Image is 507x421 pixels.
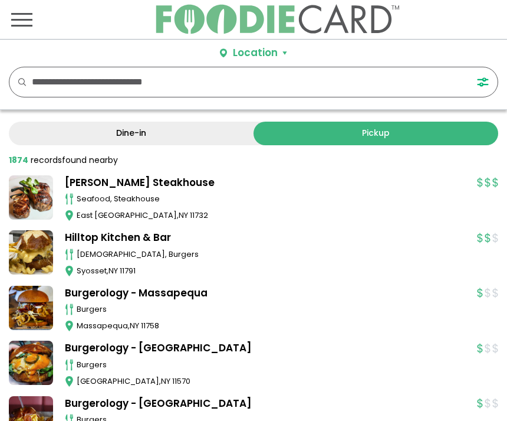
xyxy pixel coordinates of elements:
[65,286,465,301] a: Burgerology - Massapequa
[65,320,74,332] img: map_icon.svg
[9,122,253,145] a: Dine-in
[77,193,465,205] div: seafood, steakhouse
[77,320,128,331] span: Massapequa
[77,376,465,387] div: ,
[172,376,190,387] span: 11570
[9,154,118,167] div: found nearby
[65,193,74,205] img: cutlery_icon.svg
[179,210,188,221] span: NY
[65,249,74,260] img: cutlery_icon.svg
[65,210,74,221] img: map_icon.svg
[65,376,74,387] img: map_icon.svg
[77,320,465,332] div: ,
[220,45,287,61] button: Location
[190,210,208,221] span: 11732
[65,359,74,371] img: cutlery_icon.svg
[130,320,139,331] span: NY
[141,320,159,331] span: 11758
[65,265,74,277] img: map_icon.svg
[65,230,465,246] a: Hilltop Kitchen & Bar
[65,175,465,191] a: [PERSON_NAME] Steakhouse
[77,265,465,277] div: ,
[77,359,465,371] div: burgers
[9,154,28,166] strong: 1874
[77,265,107,276] span: Syosset
[77,303,465,315] div: burgers
[65,341,465,356] a: Burgerology - [GEOGRAPHIC_DATA]
[120,265,136,276] span: 11791
[77,210,177,221] span: East [GEOGRAPHIC_DATA]
[233,45,278,61] div: Location
[65,303,74,315] img: cutlery_icon.svg
[77,376,159,387] span: [GEOGRAPHIC_DATA]
[77,249,465,260] div: [DEMOGRAPHIC_DATA], burgers
[108,265,118,276] span: NY
[473,67,498,97] button: FILTERS
[77,210,465,221] div: ,
[65,396,465,412] a: Burgerology - [GEOGRAPHIC_DATA]
[161,376,170,387] span: NY
[154,4,400,35] img: FoodieCard; Eat, Drink, Save, Donate
[31,154,62,166] span: records
[253,122,498,145] a: Pickup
